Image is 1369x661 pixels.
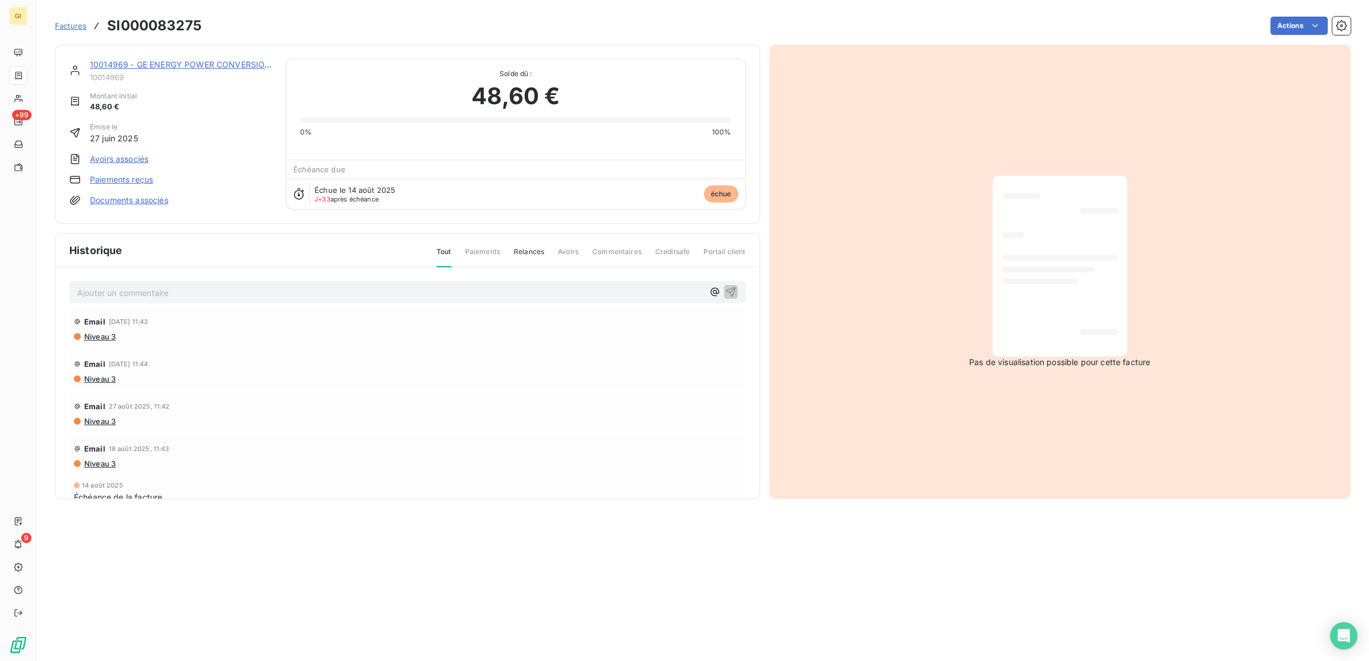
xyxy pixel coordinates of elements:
span: J+33 [314,195,331,203]
span: Factures [55,21,86,30]
img: Logo LeanPay [9,636,27,654]
span: Niveau 3 [83,332,116,341]
span: 27 août 2025, 11:42 [109,403,170,410]
span: Échue le 14 août 2025 [314,185,395,195]
span: 27 juin 2025 [90,132,138,144]
span: Paiements [465,247,500,266]
span: Montant initial [90,91,137,101]
span: 9 [21,533,32,543]
span: 100% [712,127,731,137]
span: 10014969 [90,73,272,82]
span: [DATE] 11:43 [109,318,148,325]
a: Paiements reçus [90,174,153,185]
span: Creditsafe [655,247,690,266]
span: Solde dû : [300,69,731,79]
a: Avoirs associés [90,153,148,165]
span: 14 août 2025 [82,482,123,489]
span: 18 août 2025, 11:43 [109,445,170,452]
h3: SI000083275 [107,15,202,36]
span: Historique [69,243,123,258]
span: Relances [514,247,544,266]
span: Avoirs [558,247,579,266]
a: Factures [55,20,86,31]
div: GI [9,7,27,25]
span: Commentaires [592,247,642,266]
span: 48,60 € [471,79,560,113]
span: Tout [436,247,451,267]
span: Pas de visualisation possible pour cette facture [969,357,1150,368]
span: 48,60 € [90,101,137,113]
span: Émise le [90,122,138,132]
span: [DATE] 11:44 [109,361,148,367]
span: Email [84,317,105,326]
span: Email [84,444,105,453]
span: Portail client [703,247,745,266]
a: 10014969 - GE ENERGY POWER CONVERSION FRANCE SAS [90,60,325,69]
span: +99 [12,110,32,120]
span: Niveau 3 [83,374,116,383]
div: Open Intercom Messenger [1330,622,1358,650]
span: 0% [300,127,312,137]
span: après échéance [314,196,379,203]
span: Échéance due [293,165,345,174]
span: Niveau 3 [83,459,116,468]
a: Documents associés [90,195,168,206]
span: Échéance de la facture [74,491,162,503]
span: Niveau 3 [83,417,116,426]
button: Actions [1270,17,1328,35]
span: Email [84,359,105,369]
span: échue [704,185,738,203]
span: Email [84,402,105,411]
